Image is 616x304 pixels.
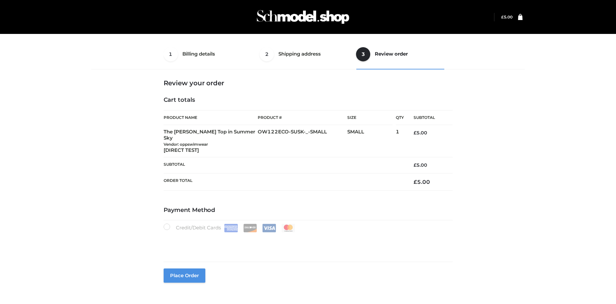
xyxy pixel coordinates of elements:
bdi: 5.00 [414,130,427,136]
td: 1 [396,125,404,157]
img: Amex [224,224,238,232]
small: Vendor: oppswimwear [164,142,208,147]
bdi: 5.00 [414,162,427,168]
button: Place order [164,268,205,283]
td: SMALL [347,125,396,157]
td: OW122ECO-SUSK-_-SMALL [258,125,347,157]
img: Schmodel Admin 964 [254,4,351,30]
th: Qty [396,110,404,125]
th: Subtotal [164,157,404,173]
h3: Review your order [164,79,453,87]
bdi: 5.00 [501,15,513,19]
img: Mastercard [281,224,295,232]
img: Discover [243,224,257,232]
iframe: Secure payment input frame [162,231,451,255]
span: £ [414,130,416,136]
th: Size [347,110,393,125]
label: Credit/Debit Cards [164,224,296,232]
th: Subtotal [404,110,452,125]
td: The [PERSON_NAME] Top in Summer Sky [DIRECT TEST] [164,125,258,157]
th: Order Total [164,173,404,190]
img: Visa [262,224,276,232]
a: £5.00 [501,15,513,19]
th: Product Name [164,110,258,125]
span: £ [414,162,416,168]
bdi: 5.00 [414,179,430,185]
h4: Cart totals [164,97,453,104]
th: Product # [258,110,347,125]
span: £ [501,15,504,19]
h4: Payment Method [164,207,453,214]
span: £ [414,179,417,185]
